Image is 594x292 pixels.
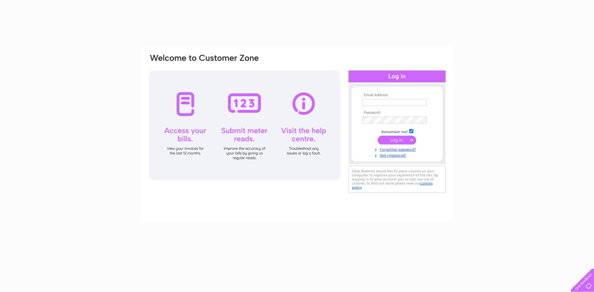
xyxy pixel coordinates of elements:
[362,146,433,152] a: Forgotten password?
[361,93,433,97] th: Email Address:
[349,166,446,193] div: Clear Business would like to place cookies on your computer to improve your experience of the sit...
[352,181,433,190] a: cookies policy
[361,128,433,134] td: Remember me?
[361,111,433,115] th: Password:
[378,136,416,144] input: Submit
[362,152,433,158] a: Not registered?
